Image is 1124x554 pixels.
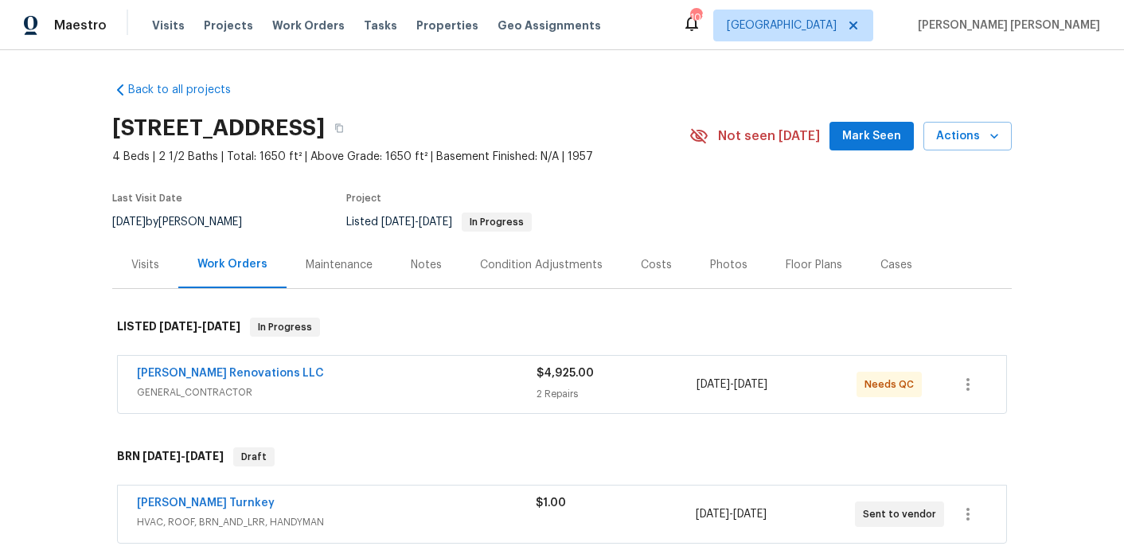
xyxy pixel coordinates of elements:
span: Work Orders [272,18,345,33]
span: [DATE] [185,451,224,462]
span: 4 Beds | 2 1/2 Baths | Total: 1650 ft² | Above Grade: 1650 ft² | Basement Finished: N/A | 1957 [112,149,689,165]
div: 2 Repairs [537,386,697,402]
span: [PERSON_NAME] [PERSON_NAME] [911,18,1100,33]
span: $1.00 [536,497,566,509]
button: Actions [923,122,1012,151]
div: Condition Adjustments [480,257,603,273]
div: Photos [710,257,747,273]
span: Draft [235,449,273,465]
span: Actions [936,127,999,146]
span: - [697,376,767,392]
span: $4,925.00 [537,368,594,379]
span: - [159,321,240,332]
span: [DATE] [159,321,197,332]
button: Mark Seen [829,122,914,151]
span: Mark Seen [842,127,901,146]
h2: [STREET_ADDRESS] [112,120,325,136]
span: [DATE] [112,217,146,228]
button: Copy Address [325,114,353,142]
span: - [696,506,767,522]
a: [PERSON_NAME] Renovations LLC [137,368,324,379]
span: In Progress [463,217,530,227]
div: Maintenance [306,257,373,273]
span: [DATE] [696,509,729,520]
span: Listed [346,217,532,228]
div: Visits [131,257,159,273]
span: Project [346,193,381,203]
span: - [142,451,224,462]
div: Costs [641,257,672,273]
div: Work Orders [197,256,267,272]
div: by [PERSON_NAME] [112,213,261,232]
div: Notes [411,257,442,273]
span: GENERAL_CONTRACTOR [137,384,537,400]
span: HVAC, ROOF, BRN_AND_LRR, HANDYMAN [137,514,536,530]
span: Not seen [DATE] [718,128,820,144]
span: [DATE] [202,321,240,332]
h6: BRN [117,447,224,466]
span: Last Visit Date [112,193,182,203]
span: Maestro [54,18,107,33]
div: Cases [880,257,912,273]
span: Sent to vendor [863,506,943,522]
span: Properties [416,18,478,33]
span: In Progress [252,319,318,335]
span: [GEOGRAPHIC_DATA] [727,18,837,33]
span: [DATE] [381,217,415,228]
div: BRN [DATE]-[DATE]Draft [112,431,1012,482]
span: Needs QC [864,376,920,392]
div: LISTED [DATE]-[DATE]In Progress [112,302,1012,353]
span: Tasks [364,20,397,31]
a: [PERSON_NAME] Turnkey [137,497,275,509]
span: Projects [204,18,253,33]
a: Back to all projects [112,82,265,98]
span: [DATE] [734,379,767,390]
span: [DATE] [733,509,767,520]
div: Floor Plans [786,257,842,273]
span: Geo Assignments [498,18,601,33]
h6: LISTED [117,318,240,337]
span: [DATE] [697,379,730,390]
span: - [381,217,452,228]
div: 108 [690,10,701,25]
span: Visits [152,18,185,33]
span: [DATE] [142,451,181,462]
span: [DATE] [419,217,452,228]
